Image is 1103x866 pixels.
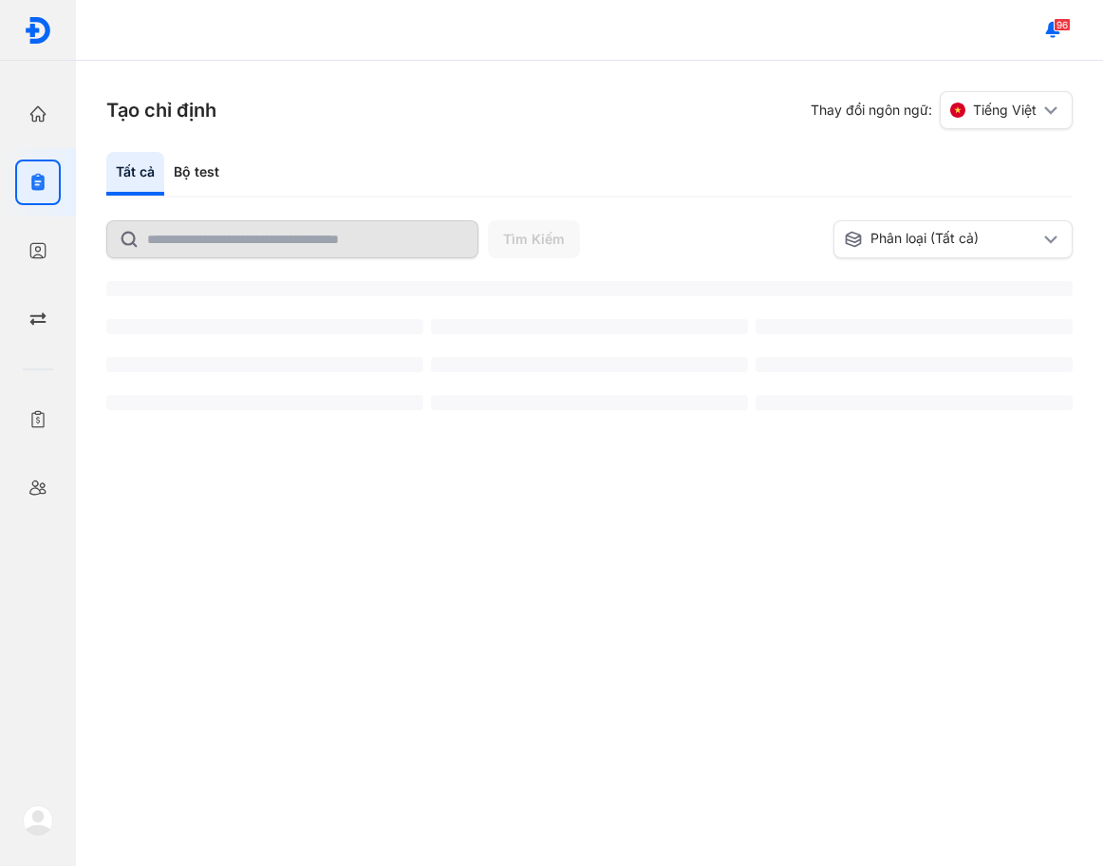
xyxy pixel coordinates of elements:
span: 96 [1054,18,1071,31]
span: ‌ [431,319,748,334]
div: Tất cả [106,152,164,196]
button: Tìm Kiếm [488,220,580,258]
span: ‌ [756,357,1073,372]
span: ‌ [106,319,423,334]
h3: Tạo chỉ định [106,97,216,123]
span: ‌ [431,395,748,410]
div: Bộ test [164,152,229,196]
span: ‌ [756,395,1073,410]
img: logo [24,16,52,45]
span: ‌ [106,357,423,372]
span: ‌ [106,395,423,410]
div: Thay đổi ngôn ngữ: [811,91,1073,129]
img: logo [23,805,53,836]
span: ‌ [431,357,748,372]
span: ‌ [106,281,1073,296]
span: ‌ [756,319,1073,334]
